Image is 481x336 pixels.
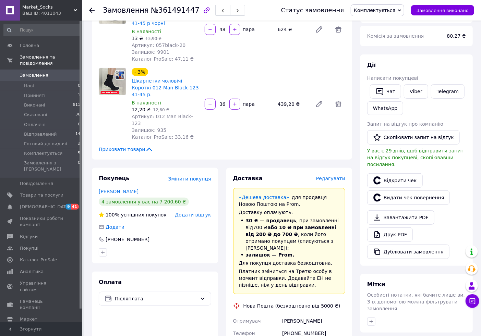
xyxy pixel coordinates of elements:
span: 12,60 ₴ [153,108,169,112]
div: Ваш ID: 4011043 [22,10,82,16]
span: Аналітика [20,269,44,275]
span: 13 ₴ [132,36,143,41]
span: 13,90 ₴ [145,36,161,41]
span: 1 [78,92,80,99]
span: Написати покупцеві [367,75,418,81]
span: Дії [367,62,376,68]
span: 0 [78,160,80,172]
a: Шкарпетки чоловічі демісезонні 057black-20 41-45 р чорні [132,7,193,26]
span: Оплата [99,279,122,285]
span: Каталог ProSale: 47.11 ₴ [132,56,194,62]
span: 41 [71,204,79,210]
span: 2 [78,141,80,147]
span: Маркет [20,316,37,322]
div: Нова Пошта (безкоштовно від 5000 ₴) [242,302,342,309]
div: пара [241,101,255,108]
span: Особисті нотатки, які бачите лише ви. З їх допомогою можна фільтрувати замовлення [367,292,465,311]
span: Гаманець компанії [20,298,63,311]
span: Покупець [99,175,130,182]
span: Доставка [233,175,263,182]
span: Оплачені [24,122,46,128]
a: Viber [404,84,428,99]
span: Замовлення виконано [417,8,469,13]
div: 4 замовлення у вас на 7 200,60 ₴ [99,198,189,206]
span: Редагувати [316,176,345,181]
img: Шкарпетки чоловічі Короткі 012 Man Black-123 41-45 р. [99,68,126,95]
span: Післяплата [115,295,197,302]
span: Залишок: 935 [132,127,166,133]
span: В наявності [132,29,161,34]
span: 5 [78,150,80,157]
div: 439,20 ₴ [275,99,310,109]
span: Видалити [332,23,345,36]
button: Скопіювати запит на відгук [367,130,460,145]
span: 100% [106,212,119,217]
span: Замовлення та повідомлення [20,54,82,66]
div: 624 ₴ [275,25,310,34]
button: Видати чек повернення [367,190,450,205]
span: Каталог ProSale [20,257,57,263]
button: Дублювати замовлення [367,245,449,259]
span: №361491447 [151,6,200,14]
input: Пошук [3,24,81,36]
span: Повідомлення [20,181,53,187]
span: Покупці [20,245,38,251]
span: Артикул: 012 Man Black-123 [132,114,193,126]
a: Шкарпетки чоловічі Короткі 012 Man Black-123 41-45 р. [132,78,199,97]
span: Отримувач [233,318,261,324]
button: Замовлення виконано [411,5,474,15]
span: Мітки [367,281,385,288]
span: або 10 ₴ при замовленні від 200 ₴ до 700 ₴ [246,225,337,237]
span: Товари та послуги [20,192,63,198]
span: Виконані [24,102,45,108]
span: 80.27 ₴ [447,33,466,39]
a: Відкрити чек [367,173,423,188]
span: У вас є 29 днів, щоб відправити запит на відгук покупцеві, скопіювавши посилання. [367,148,464,167]
span: Скасовані [24,112,47,118]
div: Повернутися назад [89,7,95,14]
span: В наявності [132,100,161,105]
span: Замовлення [20,72,48,78]
span: Відправлений [24,131,57,137]
div: Доставку оплачують: [239,209,340,216]
span: Комплектується [24,150,62,157]
span: Артикул: 057black-20 [132,42,185,48]
span: 12,20 ₴ [132,107,151,112]
div: [PHONE_NUMBER] [105,236,150,243]
span: 9 [65,204,71,210]
span: 30 ₴ — продавець [246,218,297,223]
a: Редагувати [312,23,326,36]
a: Друк PDF [367,227,413,242]
span: Приховати товари [99,146,153,153]
span: Додати відгук [175,212,211,217]
div: успішних покупок [99,211,167,218]
div: пара [241,26,255,33]
span: 0 [78,83,80,89]
span: [DEMOGRAPHIC_DATA] [20,204,71,210]
span: 36 [75,112,80,118]
div: [PERSON_NAME] [281,315,347,327]
div: - 3% [132,68,148,76]
span: 14 [75,131,80,137]
span: Готовий до видачі [24,141,67,147]
span: Нові [24,83,34,89]
span: Каталог ProSale: 33.16 ₴ [132,134,194,140]
a: Telegram [431,84,465,99]
span: 0 [78,122,80,128]
span: Запит на відгук про компанію [367,121,443,127]
span: Замовлення з [PERSON_NAME] [24,160,78,172]
span: Комплектується [354,8,395,13]
div: Для покупця доставка безкоштовна. [239,260,340,266]
span: Market_Socks [22,4,74,10]
span: Комісія за замовлення [367,33,424,39]
div: Статус замовлення [281,7,344,14]
button: Чат [370,84,401,99]
div: Платник зміниться на Третю особу в момент відправки. Додавайте ЕН не пізніше, ніж у день відправки. [239,268,340,288]
span: Змінити покупця [168,176,211,182]
span: 811 [73,102,80,108]
span: Прийняті [24,92,45,99]
a: Редагувати [312,97,326,111]
span: Видалити [332,97,345,111]
span: Управління сайтом [20,280,63,293]
button: Чат з покупцем [466,294,479,308]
